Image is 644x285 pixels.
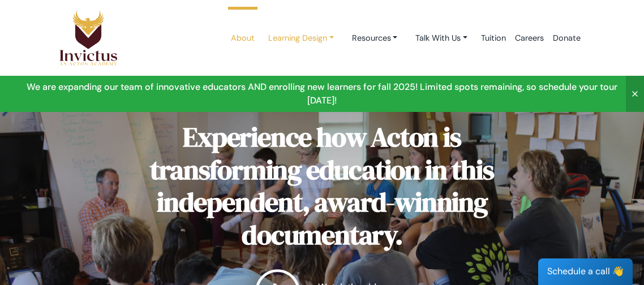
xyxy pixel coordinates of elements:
[226,14,259,62] a: About
[259,28,343,49] a: Learning Design
[476,14,510,62] a: Tuition
[149,121,495,251] h2: Experience how Acton is transforming education in this independent, award-winning documentary.
[538,258,633,285] div: Schedule a call 👋
[343,28,407,49] a: Resources
[510,14,548,62] a: Careers
[59,10,118,66] img: Logo
[406,28,476,49] a: Talk With Us
[548,14,585,62] a: Donate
